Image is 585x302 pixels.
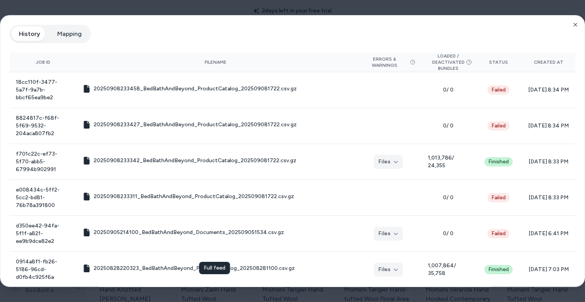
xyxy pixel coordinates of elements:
button: Failed [487,85,510,95]
div: Finished [484,265,513,274]
span: 0 / 0 [428,194,469,202]
span: 0 / 0 [428,230,469,238]
button: Files [374,155,403,169]
span: [DATE] 8:34 PM [528,86,569,94]
button: Mapping [50,26,89,42]
span: 20250828220323_BedBathAndBeyond_ProductCatalog_202508281100.csv.gz [94,265,295,272]
button: Loaded / Deactivated Bundles [428,53,469,71]
div: Filename [83,59,349,65]
button: 20250908233342_BedBathAndBeyond_ProductCatalog_202509081722.csv.gz [83,157,296,165]
div: Full feed [199,262,230,274]
div: Job ID [16,59,70,65]
button: Errors & Warnings [361,56,416,68]
span: 20250908233342_BedBathAndBeyond_ProductCatalog_202509081722.csv.gz [94,157,296,165]
td: 18cc110f-3477-5a7f-9a7b-bbcf65ea9be2 [10,72,77,108]
span: 1,013,786 / 24,355 [428,154,469,170]
span: 1,007,864 / 35,758 [428,262,469,277]
button: History [11,26,48,42]
td: f701c22c-ef73-5f70-abb5-67994b902991 [10,144,77,180]
td: d350ee42-94fa-5f1f-a821-ee9b9dce82e2 [10,216,77,252]
button: Failed [487,121,510,131]
td: e008434c-5ff2-5cc2-bd81-76b78a391800 [10,180,77,216]
span: [DATE] 6:41 PM [528,230,569,238]
div: Finished [484,157,513,166]
span: 20250908233311_BedBathAndBeyond_ProductCatalog_202509081722.csv.gz [94,193,294,200]
span: 0 / 0 [428,122,469,130]
button: Files [374,263,403,277]
button: Failed [487,229,510,238]
span: 20250905214100_BedBathAndBeyond_Documents_202509051534.csv.gz [94,229,284,236]
button: Failed [487,193,510,202]
span: 20250908233427_BedBathAndBeyond_ProductCatalog_202509081722.csv.gz [94,121,297,129]
button: 20250908233458_BedBathAndBeyond_ProductCatalog_202509081722.csv.gz [83,85,297,93]
button: Files [374,227,403,241]
button: 20250908233427_BedBathAndBeyond_ProductCatalog_202509081722.csv.gz [83,121,297,129]
span: [DATE] 7:03 PM [528,266,569,273]
div: Status [481,59,516,65]
span: [DATE] 8:33 PM [528,194,569,202]
button: 20250828220323_BedBathAndBeyond_ProductCatalog_202508281100.csv.gz [83,265,295,272]
div: Created At [528,59,569,65]
button: 20250905214100_BedBathAndBeyond_Documents_202509051534.csv.gz [83,229,284,236]
span: [DATE] 8:34 PM [528,122,569,130]
span: 20250908233458_BedBathAndBeyond_ProductCatalog_202509081722.csv.gz [94,85,297,93]
td: 0914a8f1-fb26-5186-96cd-d0fb4c925f6a [10,252,77,288]
td: 8824817c-f68f-5f69-9532-204aca807fb2 [10,108,77,144]
span: 0 / 0 [428,86,469,94]
span: [DATE] 8:33 PM [528,158,569,166]
button: 20250908233311_BedBathAndBeyond_ProductCatalog_202509081722.csv.gz [83,193,294,200]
